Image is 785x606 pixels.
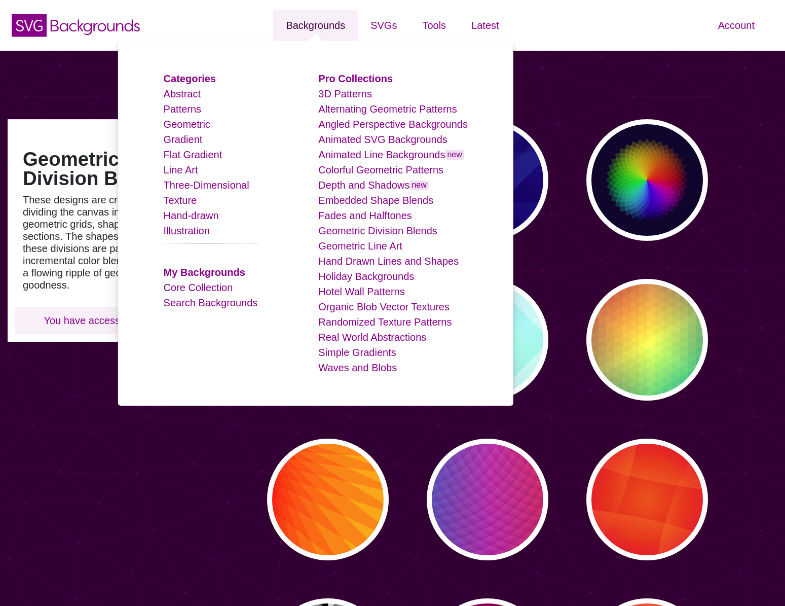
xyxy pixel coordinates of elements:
[23,314,175,327] p: You have access. Enjoy!
[164,297,258,308] a: Search Backgrounds
[318,286,404,297] a: Hotel Wall Patterns
[164,73,216,84] a: Categories
[164,195,197,206] a: Texture
[318,362,397,373] a: Waves and Blobs
[318,210,412,221] a: Fades and Halftones
[164,282,233,293] a: Core Collection
[164,88,201,99] a: Abstract
[164,180,249,191] a: Three-Dimensional
[445,150,464,160] span: new
[318,103,457,115] a: Alternating Geometric Patterns
[318,119,468,130] a: Angled Perspective Backgrounds
[459,10,511,41] a: Latest
[164,164,198,175] a: Line Art
[318,88,372,99] a: 3D Patterns
[318,256,459,267] a: Hand Drawn Lines and Shapes
[409,10,459,41] a: Tools
[318,164,443,175] a: Colorful Geometric Patterns
[23,150,175,189] h1: Geometric Division Blends
[318,301,450,312] a: Organic Blob Vector Textures
[318,225,437,236] a: Geometric Division Blends
[318,271,414,282] a: Holiday Backgrounds
[164,134,203,145] a: Gradient
[427,439,548,560] button: two intersecting circular corner ripples over red blue gradient
[586,119,708,241] button: colorful geometric wheel
[164,119,210,130] a: Geometric
[409,181,428,190] span: new
[318,134,447,145] a: Animated SVG Backgrounds
[273,10,358,41] a: Backgrounds
[23,194,175,291] p: These designs are created by dividing the canvas into geometric grids, shapes, or sections. The s...
[164,267,245,278] a: My Backgrounds
[318,73,393,84] a: Pro Collections
[318,316,452,328] a: Randomized Texture Patterns
[358,10,409,41] a: SVGs
[267,439,389,560] button: red rays over yellow background
[164,149,222,160] a: Flat Gradient
[586,439,708,560] button: orange-red gradient divided into nine sections
[318,195,433,206] a: Embedded Shape Blends
[586,279,708,401] button: rainbow triangle effect
[318,347,396,358] a: Simple Gradients
[318,240,402,252] a: Geometric Line Art
[318,149,464,160] a: Animated Line Backgroundsnew
[318,180,429,191] a: Depth and Shadowsnew
[318,332,426,343] a: Real World Abstractions
[164,210,219,221] a: Hand-drawn
[164,103,201,115] a: Patterns
[705,10,767,41] a: Account
[164,225,210,236] a: Illustration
